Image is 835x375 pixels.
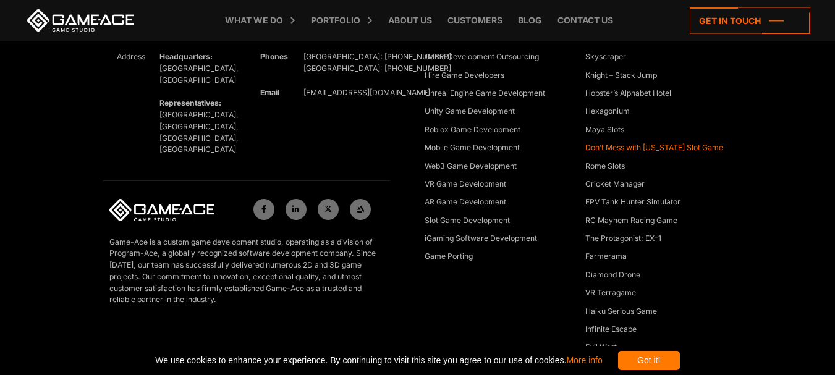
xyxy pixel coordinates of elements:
[425,106,515,118] a: Unity Game Development
[585,287,636,300] a: VR Terragame
[260,88,279,97] strong: Email
[425,233,537,245] a: iGaming Software Development
[425,142,520,154] a: Mobile Game Development
[585,88,671,100] a: Hopster’s Alphabet Hotel
[585,342,617,354] a: Evil West
[585,179,645,191] a: Cricket Manager
[425,215,510,227] a: Slot Game Development
[153,51,239,156] div: [GEOGRAPHIC_DATA], [GEOGRAPHIC_DATA] [GEOGRAPHIC_DATA], [GEOGRAPHIC_DATA], [GEOGRAPHIC_DATA], [GE...
[690,7,810,34] a: Get in touch
[260,52,288,61] strong: Phones
[425,70,504,82] a: Hire Game Developers
[159,52,213,61] strong: Headquarters:
[109,199,214,221] img: Game-Ace Logo
[425,51,539,64] a: Game Development Outsourcing
[425,196,506,209] a: AR Game Development
[425,251,473,263] a: Game Porting
[566,355,602,365] a: More info
[117,52,145,61] span: Address
[585,142,723,154] a: Don’t Mess with [US_STATE] Slot Game
[585,324,637,336] a: Infinite Escape
[155,351,602,370] span: We use cookies to enhance your experience. By continuing to visit this site you agree to our use ...
[303,64,451,73] span: [GEOGRAPHIC_DATA]: [PHONE_NUMBER]
[425,124,520,137] a: Roblox Game Development
[585,70,657,82] a: Knight – Stack Jump
[303,88,430,97] a: [EMAIL_ADDRESS][DOMAIN_NAME]
[425,88,545,100] a: Unreal Engine Game Development
[585,251,627,263] a: Farmerama
[425,179,506,191] a: VR Game Development
[585,215,677,227] a: RC Mayhem Racing Game
[585,51,626,64] a: Skyscraper
[585,269,640,282] a: Diamond Drone
[585,196,680,209] a: FPV Tank Hunter Simulator
[159,98,221,107] strong: Representatives:
[425,161,517,173] a: Web3 Game Development
[618,351,680,370] div: Got it!
[585,233,661,245] a: The Protagonist: EX-1
[585,106,630,118] a: Hexagonium
[109,237,383,306] p: Game-Ace is a custom game development studio, operating as a division of Program-Ace, a globally ...
[585,306,657,318] a: Haiku Serious Game
[585,161,625,173] a: Rome Slots
[585,124,624,137] a: Maya Slots
[303,52,451,61] span: [GEOGRAPHIC_DATA]: [PHONE_NUMBER]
